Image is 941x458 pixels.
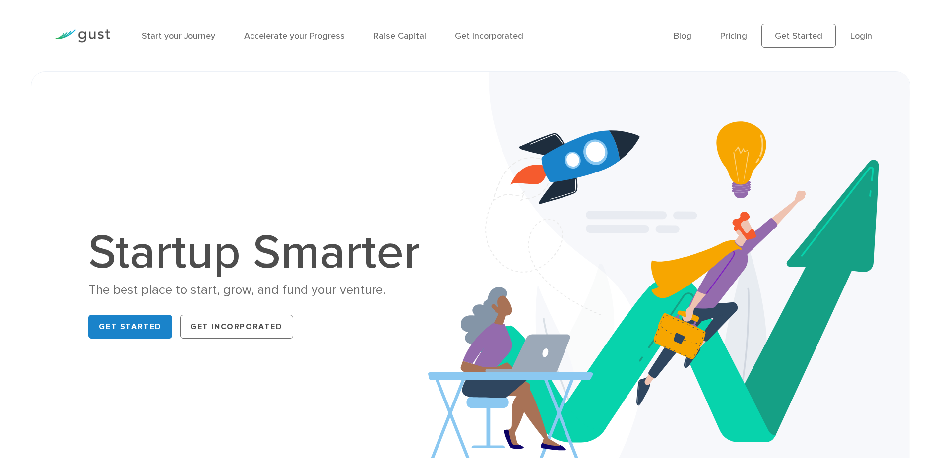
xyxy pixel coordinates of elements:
[88,315,172,339] a: Get Started
[180,315,293,339] a: Get Incorporated
[720,31,747,41] a: Pricing
[142,31,215,41] a: Start your Journey
[88,282,431,299] div: The best place to start, grow, and fund your venture.
[244,31,345,41] a: Accelerate your Progress
[88,229,431,277] h1: Startup Smarter
[455,31,523,41] a: Get Incorporated
[674,31,691,41] a: Blog
[374,31,426,41] a: Raise Capital
[850,31,872,41] a: Login
[761,24,836,48] a: Get Started
[55,29,110,43] img: Gust Logo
